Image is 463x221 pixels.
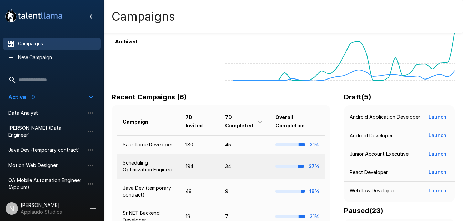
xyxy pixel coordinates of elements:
[309,163,319,169] b: 27%
[350,150,409,157] p: Junior Account Executive
[225,113,264,130] span: 7D Completed
[123,118,157,126] span: Campaign
[220,135,270,154] td: 45
[426,111,449,124] button: Launch
[112,93,187,101] b: Recent Campaigns (6)
[310,141,319,147] b: 31%
[426,129,449,142] button: Launch
[117,179,180,204] td: Java Dev (temporary contract)
[185,113,214,130] span: 7D Invited
[426,185,449,197] button: Launch
[350,132,393,139] p: Android Developer
[426,166,449,179] button: Launch
[117,154,180,179] td: Scheduling Optimization Engineer
[350,187,395,194] p: Webflow Developer
[180,179,220,204] td: 49
[344,207,383,215] b: Paused ( 23 )
[220,154,270,179] td: 34
[310,213,319,219] b: 31%
[275,113,319,130] span: Overall Completion
[426,148,449,160] button: Launch
[117,135,180,154] td: Salesforce Developer
[350,114,420,120] p: Android Application Developer
[344,93,371,101] b: Draft ( 5 )
[220,179,270,204] td: 9
[180,135,220,154] td: 180
[112,9,175,24] h4: Campaigns
[309,188,319,194] b: 18%
[180,154,220,179] td: 194
[350,169,388,176] p: React Developer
